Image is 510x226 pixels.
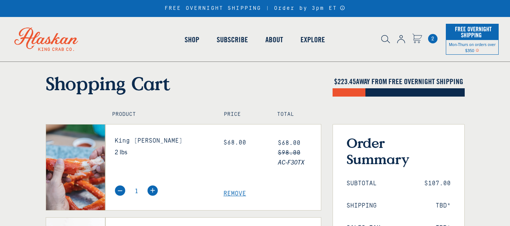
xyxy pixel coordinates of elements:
a: Cart [428,34,438,43]
span: 223.45 [337,77,356,86]
a: Announcement Bar Modal [340,5,345,11]
a: Subscribe [208,18,257,61]
p: 2 lbs [115,147,212,157]
span: Subtotal [347,180,377,187]
a: About [257,18,292,61]
s: $98.00 [278,149,300,156]
span: Shipping Notice Icon [476,48,479,53]
img: King Crab Knuckles - 2 lbs [46,125,105,210]
h1: Shopping Cart [46,72,321,94]
h3: Order Summary [347,135,451,167]
h4: Price [224,111,261,118]
h3: King [PERSON_NAME] [115,137,212,145]
img: Alaskan King Crab Co. logo [4,17,89,61]
div: $68.00 [223,139,267,146]
img: plus [147,185,158,196]
span: 2 [428,34,438,43]
a: Cart [412,34,422,45]
h4: $ AWAY FROM FREE OVERNIGHT SHIPPING [333,77,465,86]
span: Shipping [347,202,377,209]
h4: Product [112,111,208,118]
a: Remove [223,190,321,197]
span: Free Overnight Shipping [453,23,492,41]
img: search [381,35,390,43]
img: minus [115,185,125,196]
h4: Total [277,111,314,118]
span: Mon-Thurs on orders over $350 [449,42,496,53]
a: Explore [292,18,334,61]
div: FREE OVERNIGHT SHIPPING | Order by 3pm ET [165,5,345,12]
span: $107.00 [424,180,451,187]
img: account [397,35,405,43]
span: $68.00 [278,140,300,146]
span: AC-F30TX [278,157,321,167]
a: Shop [176,18,208,61]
